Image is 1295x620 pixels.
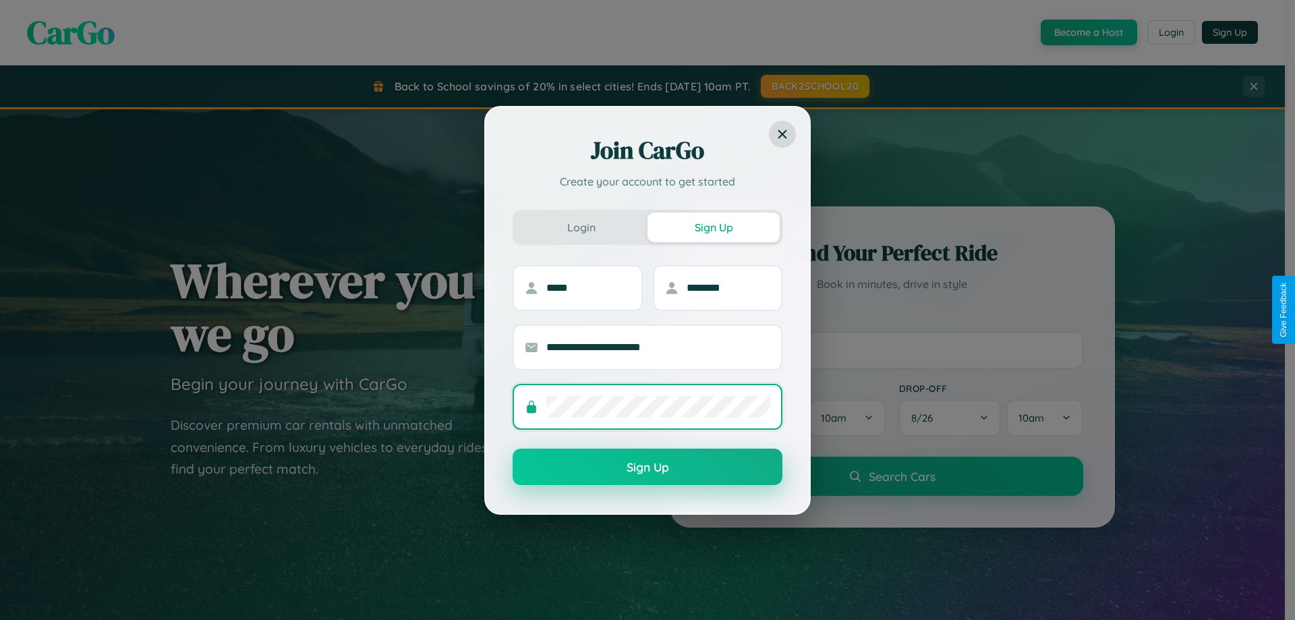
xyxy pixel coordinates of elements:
[513,173,782,190] p: Create your account to get started
[647,213,780,242] button: Sign Up
[515,213,647,242] button: Login
[513,449,782,485] button: Sign Up
[1279,283,1288,337] div: Give Feedback
[513,134,782,167] h2: Join CarGo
